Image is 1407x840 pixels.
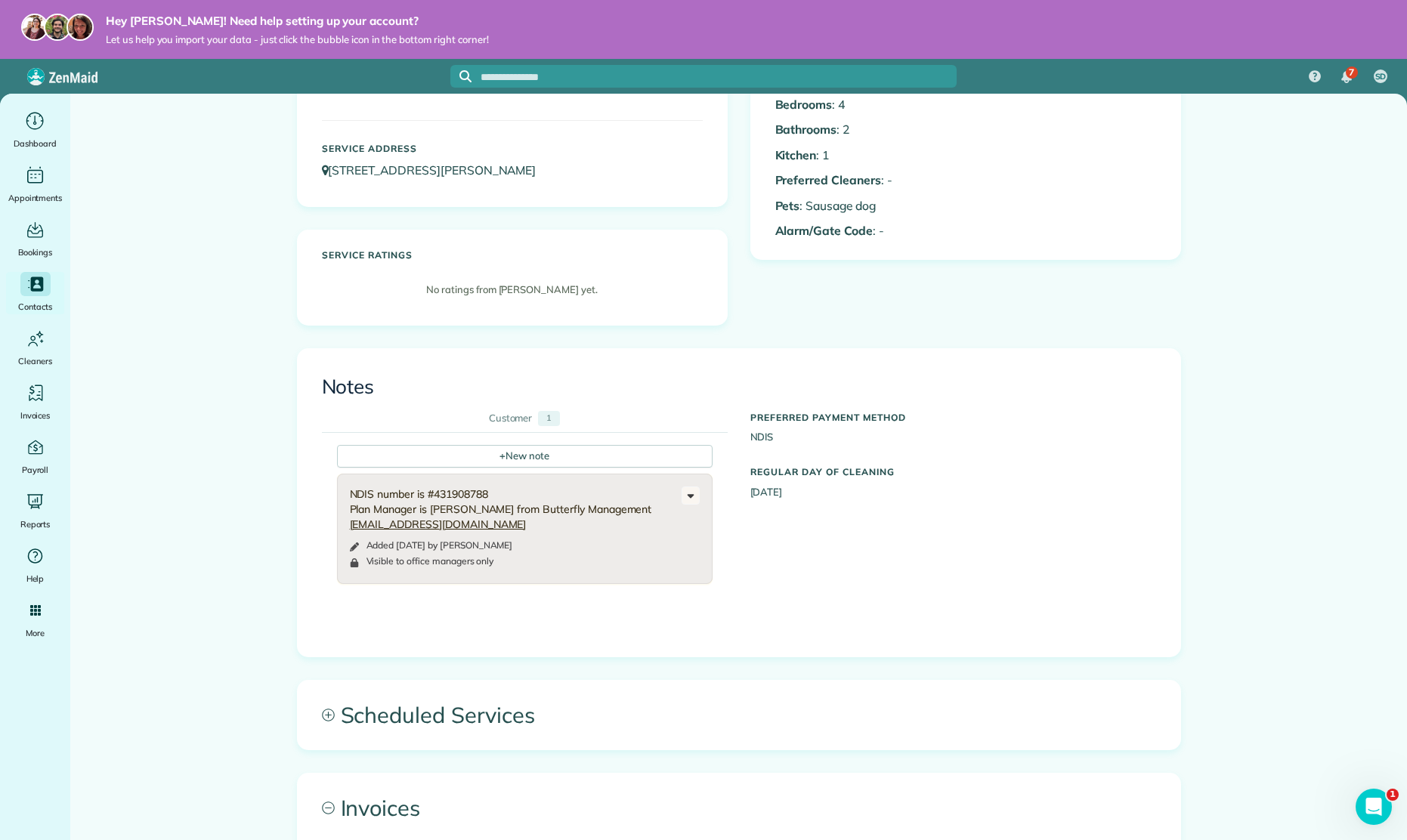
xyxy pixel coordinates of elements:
[6,544,64,586] a: Help
[322,162,551,178] a: [STREET_ADDRESS][PERSON_NAME]
[26,571,45,586] span: Help
[1356,789,1392,825] iframe: Intercom live chat
[22,462,49,477] span: Payroll
[775,96,954,113] p: : 4
[1349,66,1354,79] span: 7
[450,70,472,82] button: Focus search
[6,381,64,423] a: Invoices
[20,408,51,423] span: Invoices
[366,539,513,551] time: Added [DATE] by [PERSON_NAME]
[750,467,1156,477] h5: Regular day of cleaning
[14,136,57,151] span: Dashboard
[21,14,48,41] img: maria-72a9807cf96188c08ef61303f053569d2e2a8a1cde33d635c8a3ac13582a053d.jpg
[538,411,560,426] div: 1
[6,218,64,260] a: Bookings
[366,555,494,567] div: Visible to office managers only
[459,70,472,82] svg: Focus search
[1375,71,1387,83] span: SD
[6,326,64,369] a: Cleaners
[26,625,45,641] span: More
[8,190,63,205] span: Appointments
[350,486,682,532] div: NDIS number is #431908788 Plan Manager is [PERSON_NAME] from Butterfly Management
[66,14,94,41] img: michelle-19f622bdf1676172e81f8f8fba1fb50e276960ebfe0243fe18214015130c80e4.jpg
[775,198,800,213] b: Pets
[775,197,954,215] p: : Sausage dog
[18,245,53,260] span: Bookings
[489,411,533,426] div: Customer
[750,412,1156,422] h5: Preferred Payment Method
[350,517,527,531] a: [EMAIL_ADDRESS][DOMAIN_NAME]
[775,222,954,239] p: : -
[322,250,703,260] h5: Service ratings
[775,121,954,138] p: : 2
[337,445,713,468] div: New note
[499,449,506,462] span: +
[298,681,1180,749] a: Scheduled Services
[775,97,833,112] b: Bedrooms
[775,223,873,238] b: Alarm/Gate Code
[6,272,64,314] a: Contacts
[6,163,64,205] a: Appointments
[1331,60,1362,94] div: 7 unread notifications
[20,517,51,532] span: Reports
[322,144,703,153] h5: Service Address
[18,354,52,369] span: Cleaners
[1387,789,1399,801] span: 1
[1297,59,1407,94] nav: Main
[775,122,837,137] b: Bathrooms
[775,172,881,187] b: Preferred Cleaners
[106,14,489,29] strong: Hey [PERSON_NAME]! Need help setting up your account?
[6,489,64,532] a: Reports
[106,33,489,46] span: Let us help you import your data - just click the bubble icon in the bottom right corner!
[329,283,695,298] p: No ratings from [PERSON_NAME] yet.
[322,376,1156,398] h3: Notes
[775,147,817,162] b: Kitchen
[44,14,71,41] img: jorge-587dff0eeaa6aab1f244e6dc62b8924c3b6ad411094392a53c71c6c4a576187d.jpg
[775,147,954,164] p: : 1
[739,405,1167,499] div: NDIS [DATE]
[775,171,954,189] p: : -
[6,435,64,477] a: Payroll
[6,109,64,151] a: Dashboard
[18,299,52,314] span: Contacts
